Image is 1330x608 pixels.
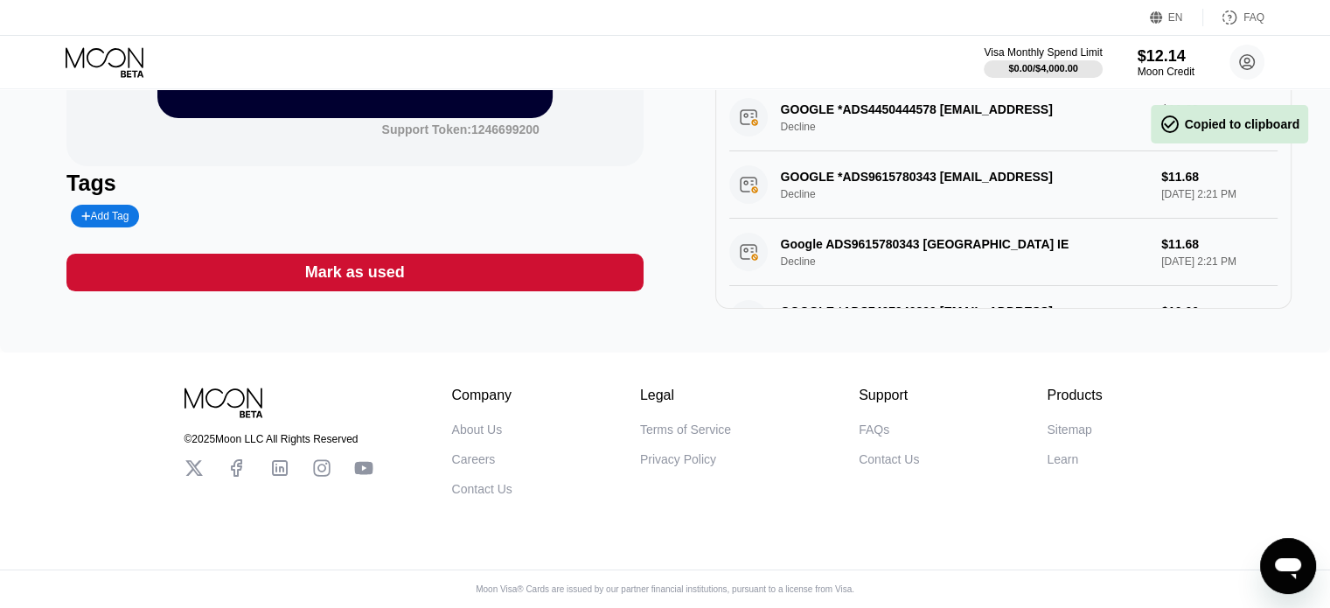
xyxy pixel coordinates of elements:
[452,388,512,403] div: Company
[1168,11,1183,24] div: EN
[381,122,539,136] div: Support Token:1246699200
[1150,9,1203,26] div: EN
[452,482,512,496] div: Contact Us
[984,46,1102,59] div: Visa Monthly Spend Limit
[1159,114,1299,135] div: Copied to clipboard
[452,423,503,437] div: About Us
[640,423,731,437] div: Terms of Service
[1159,114,1180,135] span: 
[640,388,731,403] div: Legal
[462,584,868,594] div: Moon Visa® Cards are issued by our partner financial institutions, pursuant to a license from Visa.
[1047,388,1102,403] div: Products
[71,205,139,227] div: Add Tag
[1243,11,1264,24] div: FAQ
[1203,9,1264,26] div: FAQ
[81,210,129,222] div: Add Tag
[640,452,716,466] div: Privacy Policy
[66,171,643,196] div: Tags
[1047,452,1078,466] div: Learn
[305,262,405,283] div: Mark as used
[1008,63,1078,73] div: $0.00 / $4,000.00
[859,423,889,437] div: FAQs
[859,388,919,403] div: Support
[1047,423,1091,437] div: Sitemap
[859,452,919,466] div: Contact Us
[452,452,496,466] div: Careers
[1260,538,1316,594] iframe: Button to launch messaging window
[984,46,1102,78] div: Visa Monthly Spend Limit$0.00/$4,000.00
[1138,66,1194,78] div: Moon Credit
[66,254,643,291] div: Mark as used
[185,433,373,445] div: © 2025 Moon LLC All Rights Reserved
[1138,47,1194,66] div: $12.14
[381,122,539,136] div: Support Token: 1246699200
[1138,47,1194,78] div: $12.14Moon Credit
